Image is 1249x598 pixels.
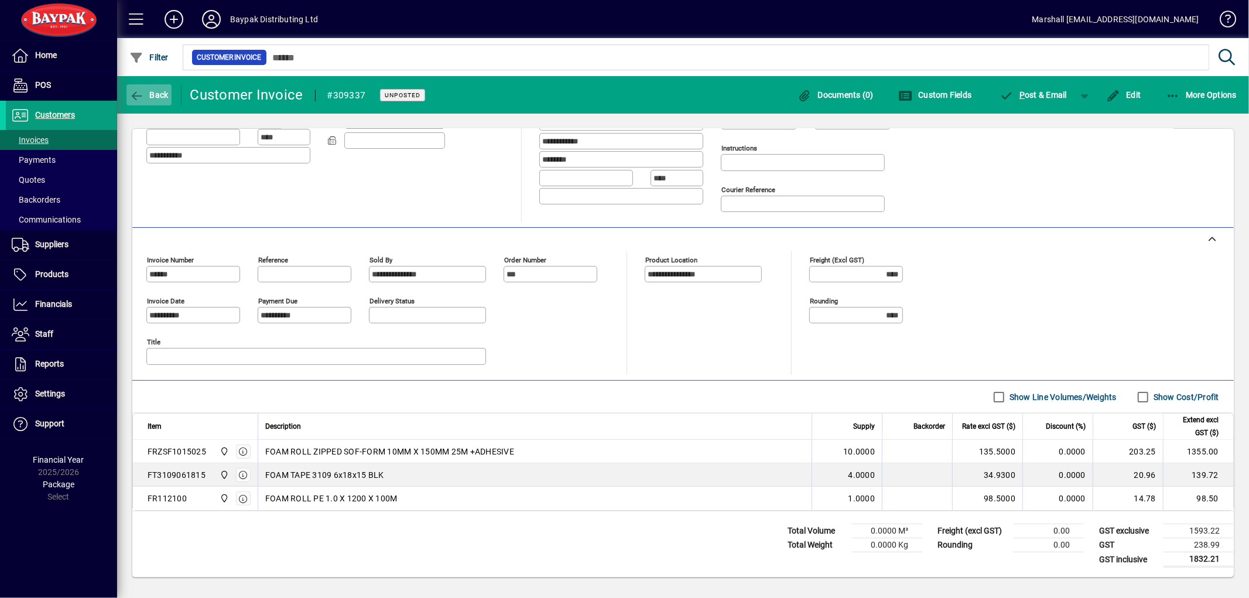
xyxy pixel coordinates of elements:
[129,90,169,100] span: Back
[798,90,874,100] span: Documents (0)
[1211,2,1234,40] a: Knowledge Base
[265,446,514,457] span: FOAM ROLL ZIPPED SOF-FORM 10MM X 150MM 25M +ADHESIVE
[265,420,301,433] span: Description
[1000,90,1067,100] span: ost & Email
[6,190,117,210] a: Backorders
[258,256,288,264] mat-label: Reference
[795,84,877,105] button: Documents (0)
[1022,463,1093,487] td: 0.0000
[369,297,415,305] mat-label: Delivery status
[147,338,160,346] mat-label: Title
[35,80,51,90] span: POS
[1032,10,1199,29] div: Marshall [EMAIL_ADDRESS][DOMAIN_NAME]
[1014,524,1084,538] td: 0.00
[898,90,972,100] span: Custom Fields
[1106,90,1141,100] span: Edit
[1103,84,1144,105] button: Edit
[147,297,184,305] mat-label: Invoice date
[197,52,262,63] span: Customer Invoice
[6,130,117,150] a: Invoices
[721,144,757,152] mat-label: Instructions
[721,186,775,194] mat-label: Courier Reference
[852,524,922,538] td: 0.0000 M³
[1093,463,1163,487] td: 20.96
[6,380,117,409] a: Settings
[129,53,169,62] span: Filter
[6,210,117,230] a: Communications
[852,538,922,552] td: 0.0000 Kg
[1132,420,1156,433] span: GST ($)
[1163,487,1233,510] td: 98.50
[1164,524,1234,538] td: 1593.22
[960,469,1015,481] div: 34.9300
[43,480,74,489] span: Package
[853,420,875,433] span: Supply
[6,409,117,439] a: Support
[1093,538,1164,552] td: GST
[126,84,172,105] button: Back
[504,256,546,264] mat-label: Order number
[148,446,206,457] div: FRZSF1015025
[6,320,117,349] a: Staff
[1093,552,1164,567] td: GST inclusive
[369,256,392,264] mat-label: Sold by
[1046,420,1086,433] span: Discount (%)
[895,84,975,105] button: Custom Fields
[645,256,697,264] mat-label: Product location
[35,269,69,279] span: Products
[6,350,117,379] a: Reports
[1022,440,1093,463] td: 0.0000
[35,240,69,249] span: Suppliers
[1164,538,1234,552] td: 238.99
[35,299,72,309] span: Financials
[35,110,75,119] span: Customers
[1093,487,1163,510] td: 14.78
[193,9,230,30] button: Profile
[35,50,57,60] span: Home
[35,419,64,428] span: Support
[327,86,366,105] div: #309337
[148,493,187,504] div: FR112100
[12,135,49,145] span: Invoices
[1166,90,1237,100] span: More Options
[12,155,56,165] span: Payments
[1163,84,1240,105] button: More Options
[810,256,864,264] mat-label: Freight (excl GST)
[782,524,852,538] td: Total Volume
[1163,440,1233,463] td: 1355.00
[1007,391,1117,403] label: Show Line Volumes/Weights
[265,493,398,504] span: FOAM ROLL PE 1.0 X 1200 X 100M
[230,10,318,29] div: Baypak Distributing Ltd
[843,446,875,457] span: 10.0000
[6,41,117,70] a: Home
[117,84,182,105] app-page-header-button: Back
[6,260,117,289] a: Products
[782,538,852,552] td: Total Weight
[148,469,206,481] div: FT3109061815
[960,446,1015,457] div: 135.5000
[6,150,117,170] a: Payments
[33,455,84,464] span: Financial Year
[932,524,1014,538] td: Freight (excl GST)
[962,420,1015,433] span: Rate excl GST ($)
[35,329,53,339] span: Staff
[217,469,230,481] span: Baypak - Onekawa
[810,297,838,305] mat-label: Rounding
[1163,463,1233,487] td: 139.72
[12,215,81,224] span: Communications
[217,492,230,505] span: Baypak - Onekawa
[126,47,172,68] button: Filter
[12,195,60,204] span: Backorders
[848,469,875,481] span: 4.0000
[217,445,230,458] span: Baypak - Onekawa
[258,297,297,305] mat-label: Payment due
[148,420,162,433] span: Item
[6,230,117,259] a: Suppliers
[147,256,194,264] mat-label: Invoice number
[848,493,875,504] span: 1.0000
[12,175,45,184] span: Quotes
[932,538,1014,552] td: Rounding
[913,420,945,433] span: Backorder
[6,71,117,100] a: POS
[155,9,193,30] button: Add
